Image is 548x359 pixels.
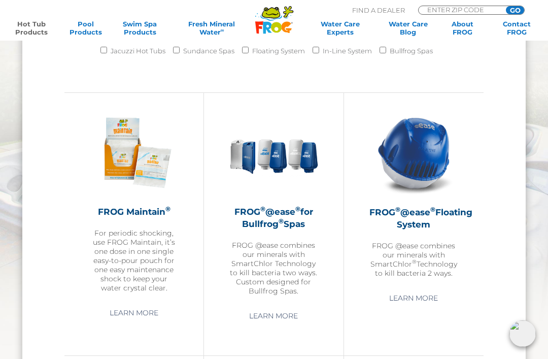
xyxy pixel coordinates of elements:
[252,42,305,59] label: Floating System
[506,6,524,14] input: GO
[90,108,178,197] img: Frog_Maintain_Hero-2-v2-300x300.png
[260,205,265,213] sup: ®
[10,20,52,36] a: Hot TubProducts
[323,42,372,59] label: In-Line System
[305,20,375,36] a: Water CareExperts
[378,289,450,307] a: Learn More
[426,6,495,13] input: Zip Code Form
[279,217,284,225] sup: ®
[221,27,224,33] sup: ∞
[229,108,318,197] img: bullfrog-product-hero-300x300.png
[387,20,429,36] a: Water CareBlog
[430,206,435,213] sup: ®
[395,206,400,213] sup: ®
[90,108,178,292] a: FROG Maintain®For periodic shocking, use FROG Maintain, it’s one dose in one single easy-to-pour ...
[390,42,433,59] label: Bullfrog Spas
[352,6,405,15] p: Find A Dealer
[441,20,484,36] a: AboutFROG
[111,42,165,59] label: Jacuzzi Hot Tubs
[229,108,318,295] a: FROG®@ease®for Bullfrog®SpasFROG @ease combines our minerals with SmartChlor Technology to kill b...
[412,258,417,265] sup: ®
[90,206,178,218] h2: FROG Maintain
[173,20,250,36] a: Fresh MineralWater∞
[509,320,536,347] img: openIcon
[90,229,178,292] p: For periodic shocking, use FROG Maintain, it’s one dose in one single easy-to-pour pouch for one ...
[369,108,458,197] img: hot-tub-product-atease-system-300x300.png
[369,241,458,278] p: FROG @ease combines our minerals with SmartChlor Technology to kill bacteria 2 ways.
[119,20,161,36] a: Swim SpaProducts
[229,206,318,230] h2: FROG @ease for Bullfrog Spas
[237,307,310,325] a: Learn More
[183,42,234,59] label: Sundance Spas
[64,20,107,36] a: PoolProducts
[165,205,170,213] sup: ®
[229,241,318,296] p: FROG @ease combines our minerals with SmartChlor Technology to kill bacteria two ways. Custom des...
[369,206,458,231] h2: FROG @ease Floating System
[295,205,300,213] sup: ®
[369,108,458,277] a: FROG®@ease®Floating SystemFROG @ease combines our minerals with SmartChlor®Technology to kill bac...
[98,304,170,322] a: Learn More
[496,20,538,36] a: ContactFROG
